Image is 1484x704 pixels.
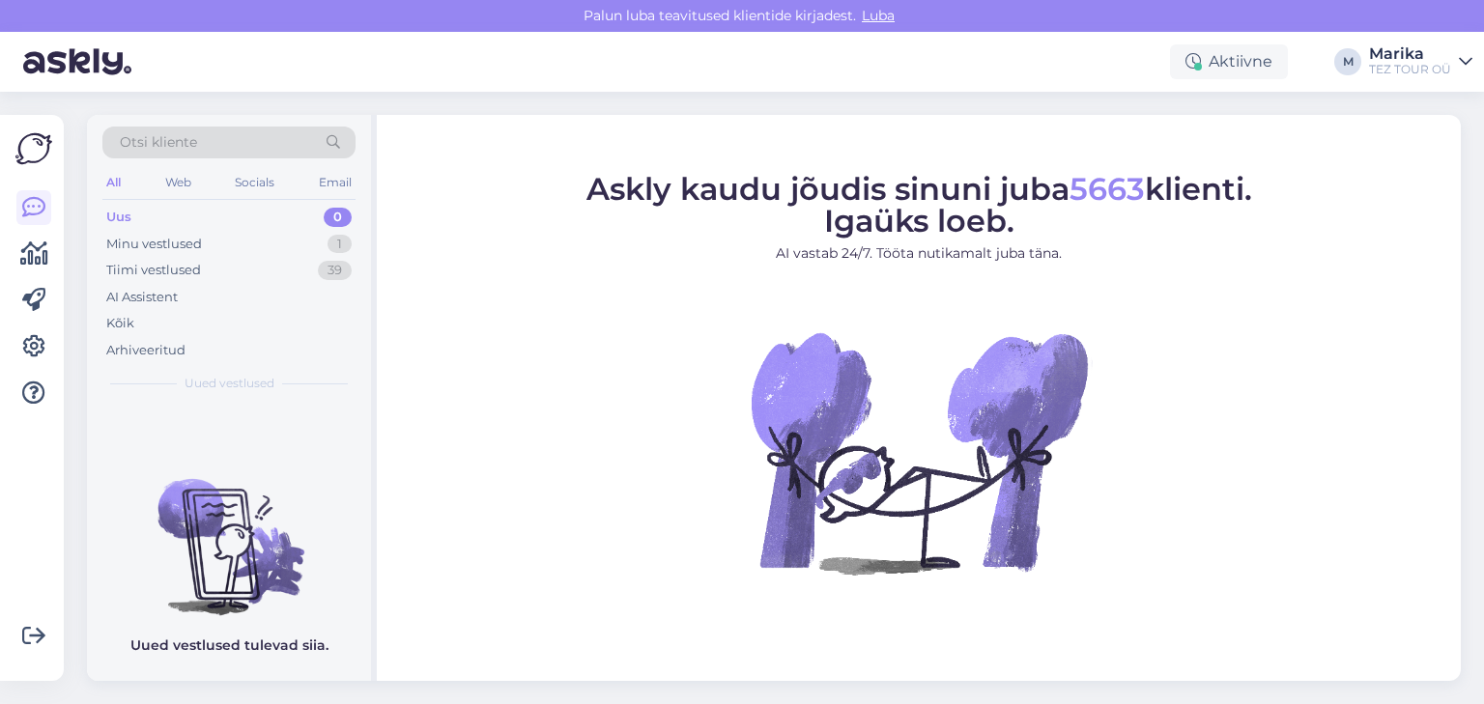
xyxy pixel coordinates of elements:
[1369,46,1472,77] a: MarikaTEZ TOUR OÜ
[231,170,278,195] div: Socials
[102,170,125,195] div: All
[120,132,197,153] span: Otsi kliente
[106,288,178,307] div: AI Assistent
[586,169,1252,239] span: Askly kaudu jõudis sinuni juba klienti. Igaüks loeb.
[745,278,1093,626] img: No Chat active
[130,635,328,656] p: Uued vestlused tulevad siia.
[324,208,352,227] div: 0
[318,261,352,280] div: 39
[106,235,202,254] div: Minu vestlused
[1070,169,1145,207] span: 5663
[856,7,900,24] span: Luba
[87,444,371,618] img: No chats
[1170,44,1288,79] div: Aktiivne
[586,242,1252,263] p: AI vastab 24/7. Tööta nutikamalt juba täna.
[185,375,274,392] span: Uued vestlused
[161,170,195,195] div: Web
[1334,48,1361,75] div: M
[15,130,52,167] img: Askly Logo
[328,235,352,254] div: 1
[315,170,356,195] div: Email
[106,208,131,227] div: Uus
[1369,46,1451,62] div: Marika
[106,341,185,360] div: Arhiveeritud
[1369,62,1451,77] div: TEZ TOUR OÜ
[106,261,201,280] div: Tiimi vestlused
[106,314,134,333] div: Kõik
